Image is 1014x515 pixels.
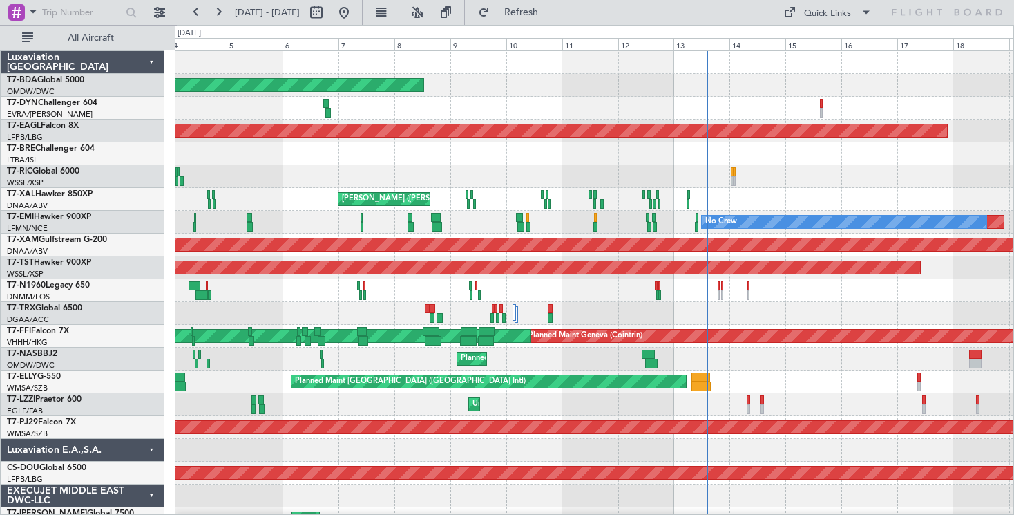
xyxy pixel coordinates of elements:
[7,259,91,267] a: T7-TSTHawker 900XP
[283,38,338,50] div: 6
[7,429,48,439] a: WMSA/SZB
[7,132,43,142] a: LFPB/LBG
[171,38,227,50] div: 4
[7,327,31,335] span: T7-FFI
[7,213,34,221] span: T7-EMI
[7,246,48,256] a: DNAA/ABV
[785,38,841,50] div: 15
[7,144,35,153] span: T7-BRE
[227,38,283,50] div: 5
[7,144,95,153] a: T7-BREChallenger 604
[7,223,48,234] a: LFMN/NCE
[673,38,729,50] div: 13
[776,1,879,24] button: Quick Links
[7,190,93,198] a: T7-XALHawker 850XP
[7,315,49,325] a: DGAA/ACC
[7,464,39,472] span: CS-DOU
[7,281,46,290] span: T7-N1960
[7,122,41,130] span: T7-EAGL
[178,28,201,39] div: [DATE]
[618,38,674,50] div: 12
[450,38,506,50] div: 9
[235,6,300,19] span: [DATE] - [DATE]
[472,394,700,415] div: Unplanned Maint [GEOGRAPHIC_DATA] ([GEOGRAPHIC_DATA])
[295,371,526,392] div: Planned Maint [GEOGRAPHIC_DATA] ([GEOGRAPHIC_DATA] Intl)
[7,350,57,358] a: T7-NASBBJ2
[7,360,55,371] a: OMDW/DWC
[7,327,69,335] a: T7-FFIFalcon 7X
[7,292,50,302] a: DNMM/LOS
[7,86,55,97] a: OMDW/DWC
[7,259,34,267] span: T7-TST
[7,99,97,107] a: T7-DYNChallenger 604
[841,38,897,50] div: 16
[7,395,82,404] a: T7-LZZIPraetor 600
[15,27,150,49] button: All Aircraft
[338,38,394,50] div: 7
[461,348,616,369] div: Planned Maint Abuja ([PERSON_NAME] Intl)
[897,38,953,50] div: 17
[36,33,146,43] span: All Aircraft
[7,167,32,176] span: T7-RIC
[7,99,38,107] span: T7-DYN
[953,38,1009,50] div: 18
[729,38,785,50] div: 14
[7,281,90,290] a: T7-N1960Legacy 650
[562,38,618,50] div: 11
[492,8,551,17] span: Refresh
[7,395,35,404] span: T7-LZZI
[7,373,61,381] a: T7-ELLYG-550
[7,167,79,176] a: T7-RICGlobal 6000
[7,213,91,221] a: T7-EMIHawker 900XP
[7,373,37,381] span: T7-ELLY
[7,200,48,211] a: DNAA/ABV
[7,178,44,188] a: WSSL/XSP
[7,109,93,120] a: EVRA/[PERSON_NAME]
[7,304,82,312] a: T7-TRXGlobal 6500
[7,76,37,84] span: T7-BDA
[7,269,44,279] a: WSSL/XSP
[7,304,35,312] span: T7-TRX
[7,122,79,130] a: T7-EAGLFalcon 8X
[7,418,38,427] span: T7-PJ29
[506,38,562,50] div: 10
[394,38,450,50] div: 8
[528,326,642,346] div: Planned Maint Geneva (Cointrin)
[7,418,76,427] a: T7-PJ29Falcon 7X
[42,2,122,23] input: Trip Number
[7,190,35,198] span: T7-XAL
[7,383,48,393] a: WMSA/SZB
[7,76,84,84] a: T7-BDAGlobal 5000
[342,189,487,209] div: [PERSON_NAME] ([PERSON_NAME] Intl)
[7,236,107,244] a: T7-XAMGulfstream G-200
[804,7,851,21] div: Quick Links
[705,212,737,232] div: No Crew
[472,1,555,24] button: Refresh
[7,350,37,358] span: T7-NAS
[7,406,43,416] a: EGLF/FAB
[7,474,43,485] a: LFPB/LBG
[7,236,39,244] span: T7-XAM
[7,337,48,348] a: VHHH/HKG
[7,155,38,165] a: LTBA/ISL
[7,464,86,472] a: CS-DOUGlobal 6500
